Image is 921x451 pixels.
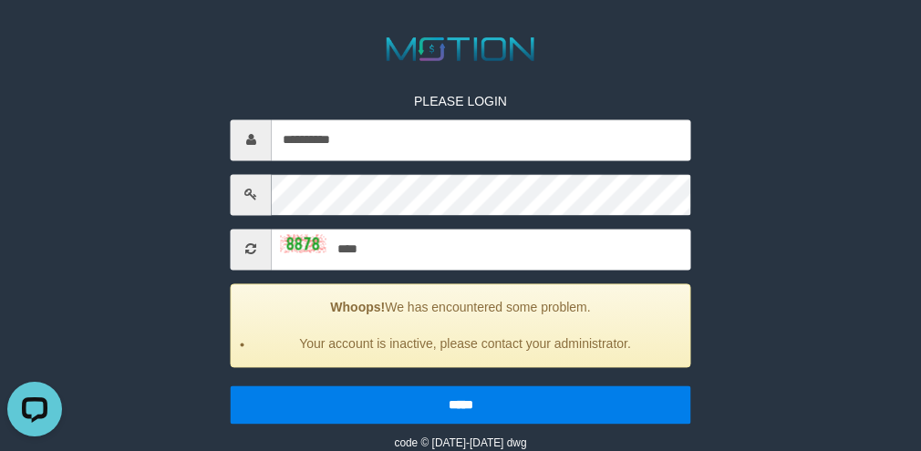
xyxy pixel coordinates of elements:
[330,300,385,314] strong: Whoops!
[231,283,691,367] div: We has encountered some problem.
[254,334,677,353] li: Your account is inactive, please contact your administrator.
[380,33,542,65] img: MOTION_logo.png
[394,436,526,449] small: code © [DATE]-[DATE] dwg
[7,7,62,62] button: Open LiveChat chat widget
[281,235,326,253] img: captcha
[231,92,691,110] p: PLEASE LOGIN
